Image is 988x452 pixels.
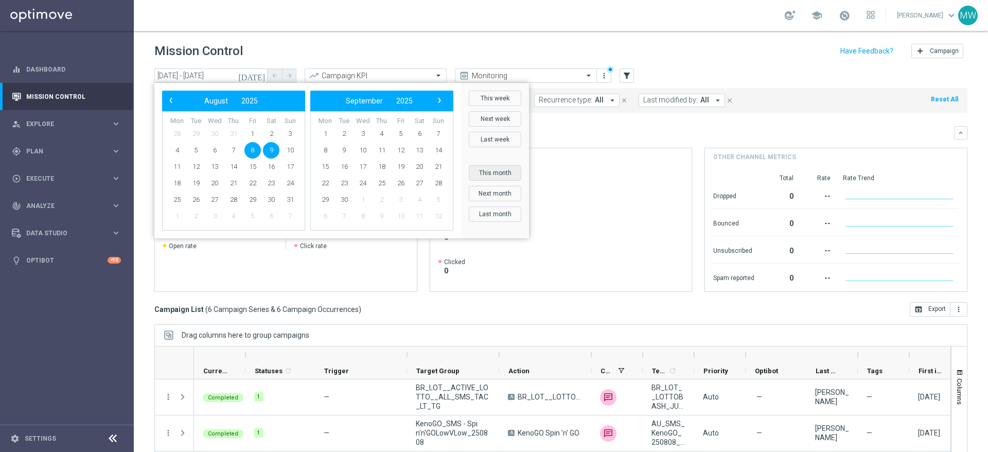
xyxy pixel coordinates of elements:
[225,208,242,224] span: 4
[703,367,728,375] span: Priority
[11,229,121,237] button: Data Studio keyboard_arrow_right
[154,44,243,59] h1: Mission Control
[300,242,327,250] span: Click rate
[416,419,490,447] span: KenoGO_SMS - Spin'n'GOLowVLow_250808
[355,192,371,208] span: 1
[208,430,238,437] span: Completed
[154,68,268,83] input: Select date range
[203,428,243,438] colored-tag: Completed
[204,97,228,105] span: August
[667,365,677,376] span: Calculate column
[244,208,261,224] span: 5
[225,159,242,175] span: 14
[11,256,121,265] div: lightbulb Optibot +10
[843,174,959,182] div: Rate Trend
[652,367,667,375] span: Templates
[165,94,297,108] bs-datepicker-navigation-view: ​ ​ ​
[910,305,967,313] multiple-options-button: Export to CSV
[188,192,204,208] span: 26
[355,126,371,142] span: 3
[726,97,733,104] i: close
[700,96,709,105] span: All
[411,175,428,192] span: 27
[11,120,121,128] button: person_search Explore keyboard_arrow_right
[206,175,223,192] span: 20
[309,71,319,81] i: trending_up
[432,94,446,108] button: ›
[430,192,447,208] span: 5
[911,44,963,58] button: add Campaign
[430,159,447,175] span: 21
[393,159,409,175] span: 19
[896,8,958,23] a: [PERSON_NAME]keyboard_arrow_down
[469,132,521,147] button: Last week
[12,229,111,238] div: Data Studio
[756,428,762,438] span: —
[12,201,111,211] div: Analyze
[430,126,447,142] span: 7
[154,83,529,238] bs-daterangepicker-container: calendar
[169,159,185,175] span: 11
[11,65,121,74] div: equalizer Dashboard
[188,175,204,192] span: 19
[410,117,429,126] th: weekday
[12,56,121,83] div: Dashboard
[508,367,530,375] span: Action
[205,305,208,314] span: (
[806,241,831,258] div: --
[111,173,121,183] i: keyboard_arrow_right
[11,93,121,101] button: Mission Control
[599,69,609,82] button: more_vert
[169,208,185,224] span: 1
[411,159,428,175] span: 20
[282,142,298,159] span: 10
[518,392,583,402] span: BR_LOT__LOTTOBASH_JULY__ALL_SMS_TAC_LT
[767,174,793,182] div: Total
[518,428,579,438] span: KenoGO Spin 'n' GO
[188,208,204,224] span: 2
[444,258,465,266] span: Clicked
[806,187,831,203] div: --
[840,47,893,55] input: Have Feedback?
[317,159,333,175] span: 15
[224,117,243,126] th: weekday
[244,159,261,175] span: 15
[508,430,515,436] span: A
[469,91,521,106] button: This week
[600,389,616,406] div: Vonage
[263,142,279,159] span: 9
[815,388,849,406] div: Adriano Costa
[206,208,223,224] span: 3
[188,142,204,159] span: 5
[339,94,390,108] button: September
[767,269,793,285] div: 0
[263,192,279,208] span: 30
[469,165,521,181] button: This month
[198,94,235,108] button: August
[225,142,242,159] span: 7
[111,228,121,238] i: keyboard_arrow_right
[957,129,964,136] i: keyboard_arrow_down
[282,159,298,175] span: 17
[620,68,634,83] button: filter_alt
[954,126,967,140] button: keyboard_arrow_down
[374,175,390,192] span: 25
[12,256,21,265] i: lightbulb
[206,159,223,175] span: 13
[429,117,448,126] th: weekday
[539,96,592,105] span: Recurrence type:
[244,175,261,192] span: 22
[416,383,490,411] span: BR_LOT__ACTIVE_LOTTO__ALL_SMS_TAC_LT_TG
[393,175,409,192] span: 26
[182,331,309,339] div: Row Groups
[600,425,616,442] img: Vonage
[355,142,371,159] span: 10
[254,392,263,402] div: 1
[324,367,349,375] span: Trigger
[305,68,447,83] ng-select: Campaign KPI
[25,436,56,442] a: Settings
[324,429,329,437] span: —
[608,96,617,105] i: arrow_drop_down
